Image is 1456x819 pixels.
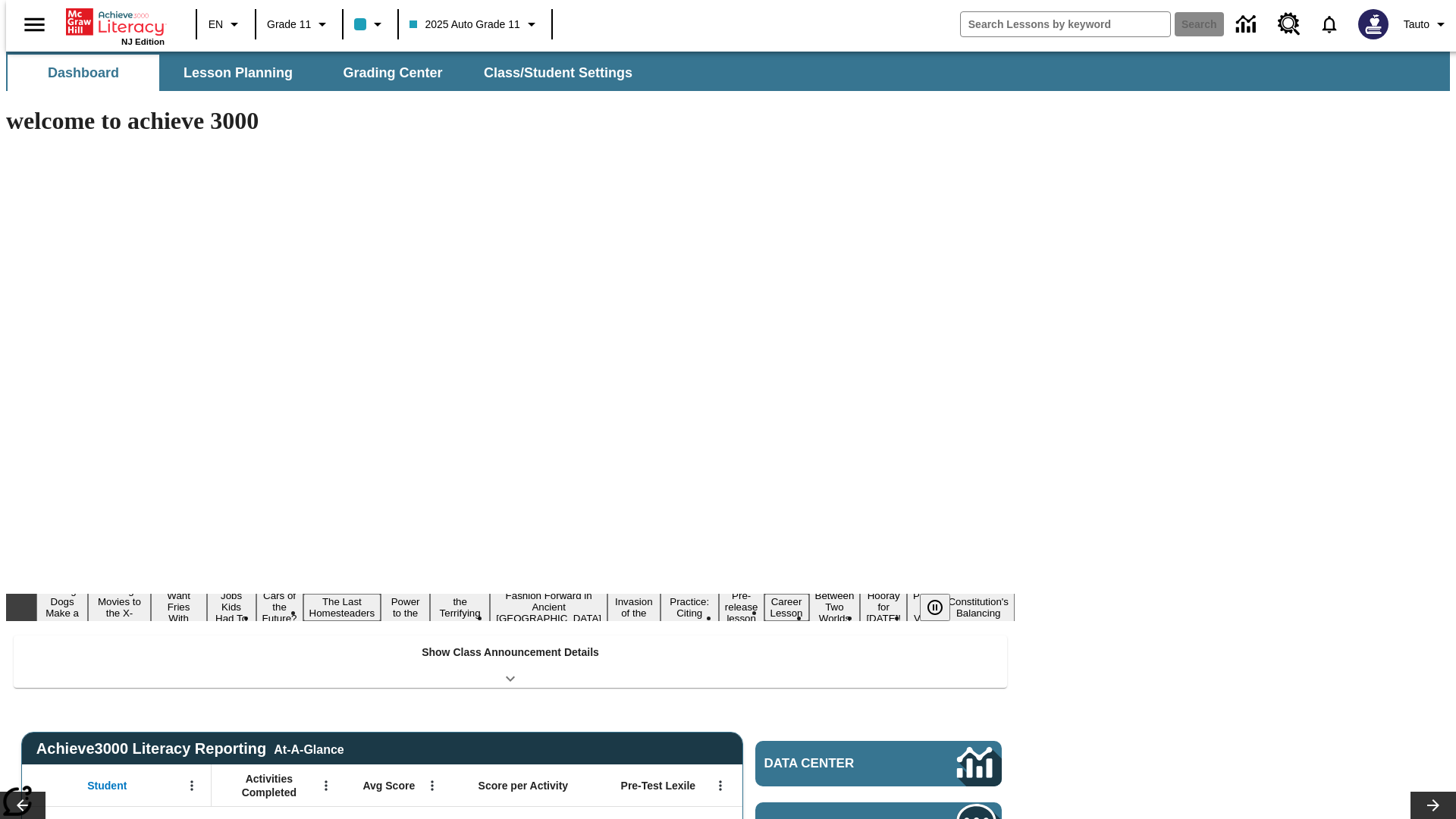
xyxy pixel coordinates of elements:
button: Slide 13 Career Lesson [764,594,809,621]
button: Language: EN, Select a language [202,11,250,38]
button: Class color is light blue. Change class color [348,11,393,38]
button: Slide 16 Point of View [907,588,942,626]
span: Tauto [1404,17,1429,33]
button: Open Menu [180,774,203,797]
span: Data Center [764,756,906,771]
div: At-A-Glance [274,740,344,757]
input: search field [961,12,1170,36]
div: Home [66,5,165,46]
div: Show Class Announcement Details [14,635,1007,688]
button: Dashboard [8,55,159,91]
span: NJ Edition [121,37,165,46]
img: Avatar [1358,9,1389,39]
a: Home [66,7,165,37]
span: Achieve3000 Literacy Reporting [36,740,344,758]
button: Class/Student Settings [472,55,645,91]
div: Pause [920,594,965,621]
span: Student [87,779,127,792]
span: Pre-Test Lexile [621,779,696,792]
p: Show Class Announcement Details [422,645,599,661]
button: Select a new avatar [1349,5,1398,44]
button: Lesson carousel, Next [1410,792,1456,819]
button: Open Menu [709,774,732,797]
a: Resource Center, Will open in new tab [1269,4,1310,45]
a: Data Center [755,741,1002,786]
button: Open Menu [315,774,337,797]
button: Open Menu [421,774,444,797]
button: Pause [920,594,950,621]
span: 2025 Auto Grade 11 [409,17,519,33]
button: Open side menu [12,2,57,47]
button: Grading Center [317,55,469,91]
button: Slide 5 Cars of the Future? [256,588,303,626]
button: Slide 9 Fashion Forward in Ancient Rome [490,588,607,626]
span: Activities Completed [219,772,319,799]
button: Slide 10 The Invasion of the Free CD [607,582,661,632]
span: Score per Activity [479,779,569,792]
button: Slide 14 Between Two Worlds [809,588,861,626]
button: Slide 17 The Constitution's Balancing Act [942,582,1015,632]
button: Slide 12 Pre-release lesson [719,588,764,626]
button: Slide 1 Diving Dogs Make a Splash [36,582,88,632]
button: Grade: Grade 11, Select a grade [261,11,337,38]
button: Slide 15 Hooray for Constitution Day! [860,588,907,626]
button: Slide 2 Taking Movies to the X-Dimension [88,582,151,632]
div: SubNavbar [6,52,1450,91]
button: Slide 3 Do You Want Fries With That? [151,576,207,638]
a: Notifications [1310,5,1349,44]
a: Data Center [1227,4,1269,45]
span: Avg Score [362,779,415,792]
button: Slide 8 Attack of the Terrifying Tomatoes [430,582,490,632]
button: Lesson Planning [162,55,314,91]
button: Profile/Settings [1398,11,1456,38]
span: EN [209,17,223,33]
h1: welcome to achieve 3000 [6,107,1015,135]
div: SubNavbar [6,55,646,91]
button: Slide 4 Dirty Jobs Kids Had To Do [207,576,256,638]
span: Grade 11 [267,17,311,33]
button: Slide 7 Solar Power to the People [381,582,430,632]
button: Slide 11 Mixed Practice: Citing Evidence [661,582,719,632]
button: Class: 2025 Auto Grade 11, Select your class [403,11,546,38]
button: Slide 6 The Last Homesteaders [303,594,381,621]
